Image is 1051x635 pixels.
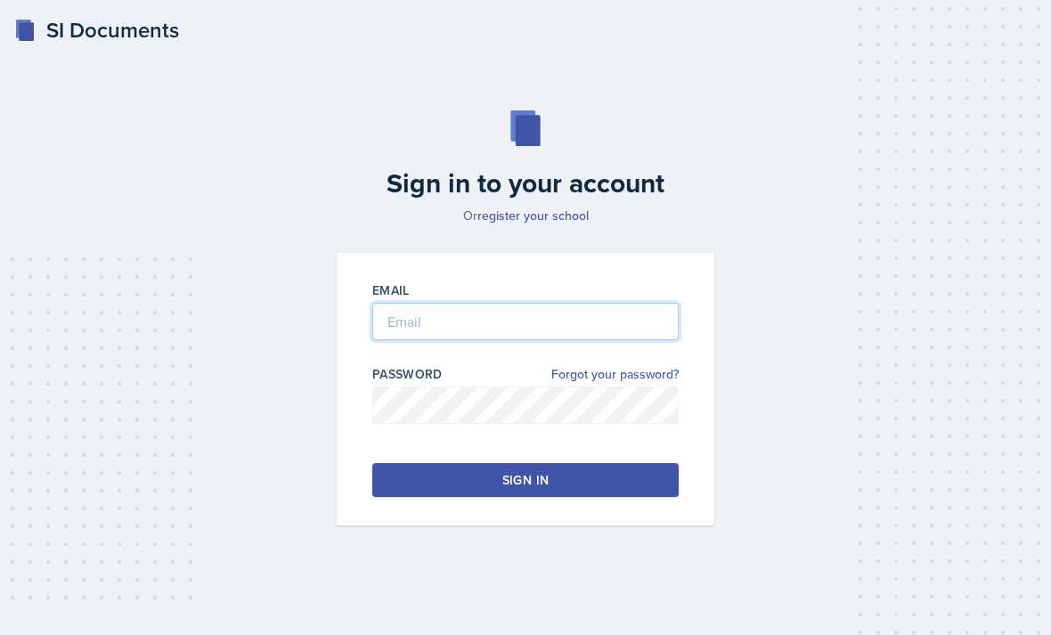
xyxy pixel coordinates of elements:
a: Forgot your password? [551,365,679,384]
p: Or [326,207,725,224]
input: Email [372,303,679,340]
label: Email [372,281,410,299]
a: SI Documents [14,14,179,46]
h2: Sign in to your account [326,167,725,199]
label: Password [372,365,443,383]
a: register your school [477,207,589,224]
div: Sign in [502,471,549,489]
button: Sign in [372,463,679,497]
